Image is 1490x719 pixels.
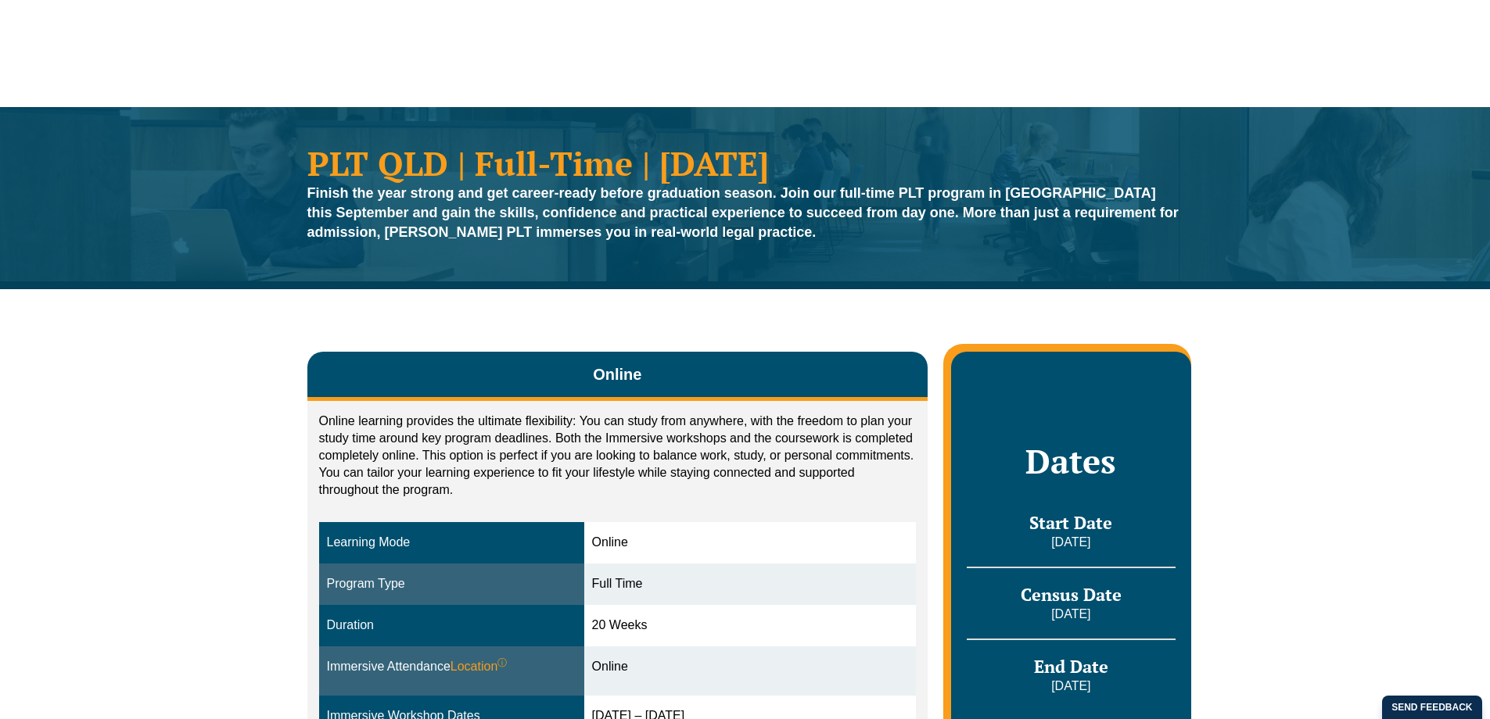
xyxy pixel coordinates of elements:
div: Online [592,534,909,552]
p: [DATE] [967,606,1175,623]
p: [DATE] [967,678,1175,695]
div: Full Time [592,575,909,593]
p: [DATE] [967,534,1175,551]
p: Online learning provides the ultimate flexibility: You can study from anywhere, with the freedom ... [319,413,917,499]
span: Census Date [1021,583,1122,606]
h1: PLT QLD | Full-Time | [DATE] [307,146,1183,180]
span: Online [593,363,641,385]
sup: ⓘ [497,657,507,668]
div: Learning Mode [327,534,576,552]
div: Online [592,658,909,676]
span: End Date [1034,655,1108,678]
span: Location [451,658,508,676]
div: Program Type [327,575,576,593]
strong: Finish the year strong and get career-ready before graduation season. Join our full-time PLT prog... [307,185,1179,240]
span: Start Date [1029,511,1112,534]
h2: Dates [967,442,1175,481]
div: Duration [327,617,576,635]
div: 20 Weeks [592,617,909,635]
div: Immersive Attendance [327,658,576,676]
